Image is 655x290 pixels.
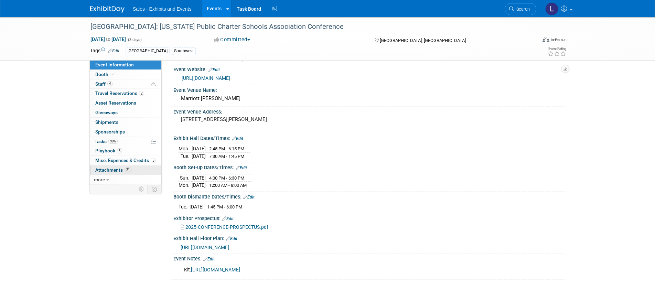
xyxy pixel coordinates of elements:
[90,146,161,155] a: Playbook3
[90,165,161,175] a: Attachments21
[173,192,565,201] div: Booth Dismantle Dates/Times:
[514,7,530,12] span: Search
[209,183,247,188] span: 12:00 AM - 8:00 AM
[95,167,131,173] span: Attachments
[173,213,565,222] div: Exhibitor Prospectus:
[209,146,244,151] span: 2:45 PM - 6:15 PM
[90,118,161,127] a: Shipments
[548,47,566,51] div: Event Rating
[94,177,105,182] span: more
[90,137,161,146] a: Tasks90%
[90,60,161,69] a: Event Information
[192,182,206,189] td: [DATE]
[173,254,565,262] div: Event Notes:
[181,116,329,122] pre: [STREET_ADDRESS][PERSON_NAME]
[179,145,192,152] td: Mon.
[136,185,148,194] td: Personalize Event Tab Strip
[95,148,122,153] span: Playbook
[209,154,244,159] span: 7:30 AM - 1:45 PM
[207,204,242,210] span: 1:45 PM - 6:00 PM
[117,148,122,153] span: 3
[90,6,125,13] img: ExhibitDay
[208,67,220,72] a: Edit
[380,38,466,43] span: [GEOGRAPHIC_DATA], [GEOGRAPHIC_DATA]
[139,91,144,96] span: 2
[90,47,119,55] td: Tags
[179,93,560,104] div: Marriott [PERSON_NAME]
[90,175,161,184] a: more
[173,107,565,115] div: Event Venue Address:
[95,100,136,106] span: Asset Reservations
[243,195,255,200] a: Edit
[212,36,253,43] button: Committed
[543,37,549,42] img: Format-Inperson.png
[179,152,192,160] td: Tue.
[173,85,565,94] div: Event Venue Name:
[90,89,161,98] a: Travel Reservations2
[126,47,170,55] div: [GEOGRAPHIC_DATA]
[192,145,206,152] td: [DATE]
[185,224,268,230] span: 2025-CONFERENCE-PROSPECTUS.pdf
[222,216,234,221] a: Edit
[181,224,268,230] a: 2025-CONFERENCE-PROSPECTUS.pdf
[173,233,565,242] div: Exhibit Hall Floor Plan:
[95,72,116,77] span: Booth
[127,37,142,42] span: (3 days)
[173,133,565,142] div: Exhibit Hall Dates/Times:
[236,165,247,170] a: Edit
[209,175,244,181] span: 4:00 PM - 6:30 PM
[95,129,125,135] span: Sponsorships
[192,152,206,160] td: [DATE]
[95,90,144,96] span: Travel Reservations
[105,36,111,42] span: to
[95,139,118,144] span: Tasks
[173,64,565,73] div: Event Website:
[179,263,489,277] div: Kit:
[151,158,156,163] span: 5
[90,108,161,117] a: Giveaways
[192,174,206,182] td: [DATE]
[232,136,243,141] a: Edit
[90,36,126,42] span: [DATE] [DATE]
[148,185,162,194] td: Toggle Event Tabs
[179,203,190,211] td: Tue.
[95,62,134,67] span: Event Information
[90,79,161,89] a: Staff4
[173,162,565,171] div: Booth Set-up Dates/Times:
[95,119,118,125] span: Shipments
[179,174,192,182] td: Sun.
[107,81,112,86] span: 4
[191,267,240,273] a: [URL][DOMAIN_NAME]
[111,72,115,76] i: Booth reservation complete
[90,127,161,137] a: Sponsorships
[545,2,558,15] img: Lendy Bell
[505,3,536,15] a: Search
[88,21,526,33] div: [GEOGRAPHIC_DATA]: [US_STATE] Public Charter Schools Association Conference
[95,158,156,163] span: Misc. Expenses & Credits
[172,47,196,55] div: Southwest
[90,156,161,165] a: Misc. Expenses & Credits5
[496,36,567,46] div: Event Format
[181,245,229,250] a: [URL][DOMAIN_NAME]
[95,81,112,87] span: Staff
[108,139,118,144] span: 90%
[179,182,192,189] td: Mon.
[125,167,131,172] span: 21
[226,236,237,241] a: Edit
[182,75,230,81] a: [URL][DOMAIN_NAME]
[90,98,161,108] a: Asset Reservations
[550,37,567,42] div: In-Person
[151,81,156,87] span: Potential Scheduling Conflict -- at least one attendee is tagged in another overlapping event.
[95,110,118,115] span: Giveaways
[190,203,204,211] td: [DATE]
[90,70,161,79] a: Booth
[203,257,215,261] a: Edit
[108,49,119,53] a: Edit
[133,6,191,12] span: Sales - Exhibits and Events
